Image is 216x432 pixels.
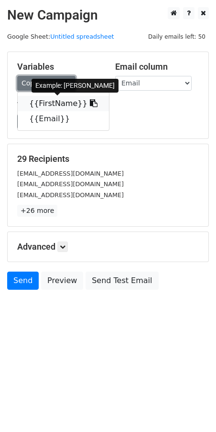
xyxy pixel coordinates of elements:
[17,76,76,91] a: Copy/paste...
[17,170,124,177] small: [EMAIL_ADDRESS][DOMAIN_NAME]
[18,96,109,111] a: {{FirstName}}
[145,33,209,40] a: Daily emails left: 50
[41,272,83,290] a: Preview
[50,33,114,40] a: Untitled spreadsheet
[17,242,199,252] h5: Advanced
[86,272,158,290] a: Send Test Email
[18,111,109,126] a: {{Email}}
[32,79,119,93] div: Example: [PERSON_NAME]
[7,7,209,23] h2: New Campaign
[7,272,39,290] a: Send
[17,62,101,72] h5: Variables
[115,62,199,72] h5: Email column
[17,191,124,199] small: [EMAIL_ADDRESS][DOMAIN_NAME]
[17,205,57,217] a: +26 more
[145,32,209,42] span: Daily emails left: 50
[17,154,199,164] h5: 29 Recipients
[168,386,216,432] div: 聊天小组件
[17,180,124,188] small: [EMAIL_ADDRESS][DOMAIN_NAME]
[168,386,216,432] iframe: Chat Widget
[7,33,114,40] small: Google Sheet:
